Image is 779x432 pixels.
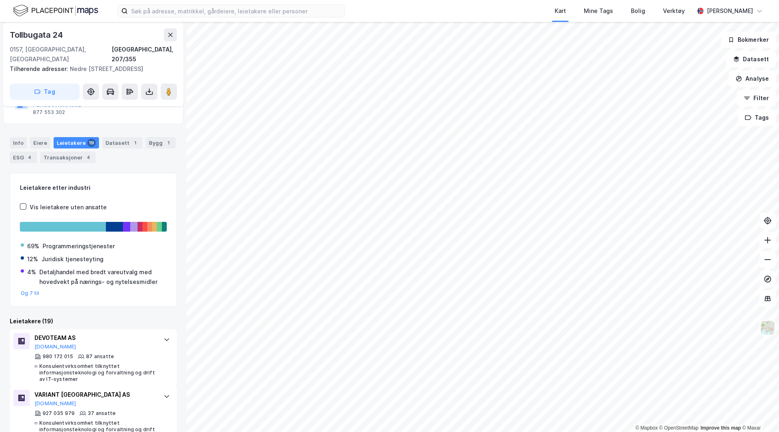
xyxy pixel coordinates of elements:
[726,51,776,67] button: Datasett
[34,390,155,400] div: VARIANT [GEOGRAPHIC_DATA] AS
[86,353,114,360] div: 87 ansatte
[128,5,344,17] input: Søk på adresse, matrikkel, gårdeiere, leietakere eller personer
[10,137,27,148] div: Info
[10,84,80,100] button: Tag
[10,65,70,72] span: Tilhørende adresser:
[27,241,39,251] div: 69%
[10,64,170,74] div: Nedre [STREET_ADDRESS]
[737,90,776,106] button: Filter
[21,290,39,297] button: Og 7 til
[659,425,699,431] a: OpenStreetMap
[738,393,779,432] iframe: Chat Widget
[631,6,645,16] div: Bolig
[43,241,115,251] div: Programmeringstjenester
[41,254,103,264] div: Juridisk tjenesteyting
[26,153,34,161] div: 4
[27,267,36,277] div: 4%
[10,152,37,163] div: ESG
[34,400,76,407] button: [DOMAIN_NAME]
[555,6,566,16] div: Kart
[707,6,753,16] div: [PERSON_NAME]
[10,316,177,326] div: Leietakere (19)
[721,32,776,48] button: Bokmerker
[164,139,172,147] div: 1
[30,137,50,148] div: Eiere
[34,344,76,350] button: [DOMAIN_NAME]
[40,152,96,163] div: Transaksjoner
[131,139,139,147] div: 1
[20,183,167,193] div: Leietakere etter industri
[760,320,775,335] img: Z
[87,139,96,147] div: 19
[27,254,38,264] div: 12%
[34,333,155,343] div: DEVOTEAM AS
[146,137,176,148] div: Bygg
[738,110,776,126] button: Tags
[54,137,99,148] div: Leietakere
[39,363,155,383] div: Konsulentvirksomhet tilknyttet informasjonsteknologi og forvaltning og drift av IT-systemer
[729,71,776,87] button: Analyse
[33,109,65,116] div: 877 553 302
[102,137,142,148] div: Datasett
[10,45,112,64] div: 0157, [GEOGRAPHIC_DATA], [GEOGRAPHIC_DATA]
[663,6,685,16] div: Verktøy
[39,267,166,287] div: Detaljhandel med bredt vareutvalg med hovedvekt på nærings- og nytelsesmidler
[112,45,177,64] div: [GEOGRAPHIC_DATA], 207/355
[30,202,107,212] div: Vis leietakere uten ansatte
[10,28,64,41] div: Tollbugata 24
[84,153,93,161] div: 4
[701,425,741,431] a: Improve this map
[635,425,658,431] a: Mapbox
[13,4,98,18] img: logo.f888ab2527a4732fd821a326f86c7f29.svg
[584,6,613,16] div: Mine Tags
[43,410,75,417] div: 927 035 979
[88,410,116,417] div: 37 ansatte
[43,353,73,360] div: 980 172 015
